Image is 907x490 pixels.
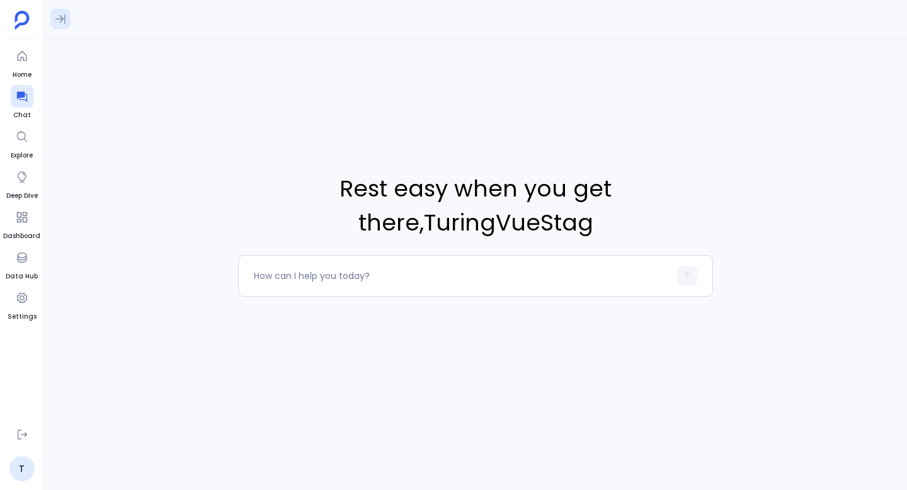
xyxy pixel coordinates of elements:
[6,271,38,282] span: Data Hub
[11,70,33,80] span: Home
[8,312,37,322] span: Settings
[11,85,33,120] a: Chat
[6,166,38,201] a: Deep Dive
[14,11,30,30] img: petavue logo
[11,110,33,120] span: Chat
[11,45,33,80] a: Home
[6,246,38,282] a: Data Hub
[11,151,33,161] span: Explore
[11,125,33,161] a: Explore
[238,172,713,240] span: Rest easy when you get there , TuringVueStag
[3,231,40,241] span: Dashboard
[6,191,38,201] span: Deep Dive
[8,287,37,322] a: Settings
[9,456,35,481] a: T
[3,206,40,241] a: Dashboard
